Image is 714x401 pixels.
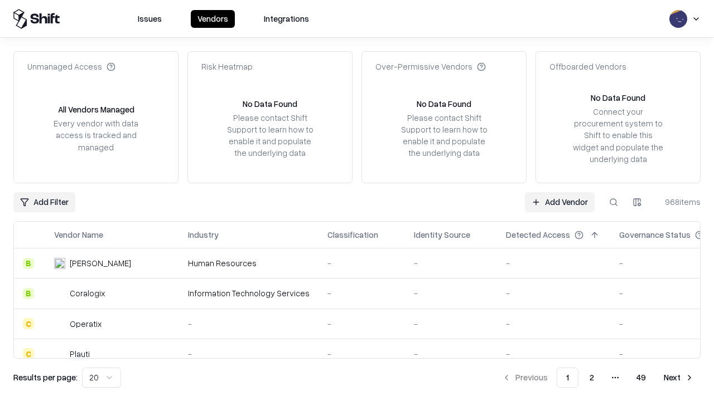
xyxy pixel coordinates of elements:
div: - [188,318,310,330]
div: - [414,287,488,299]
div: Please contact Shift Support to learn how to enable it and populate the underlying data [398,112,490,159]
button: Add Filter [13,192,75,212]
img: Plauti [54,348,65,359]
div: No Data Found [243,98,297,110]
div: - [414,348,488,360]
img: Operatix [54,318,65,329]
div: B [23,288,34,299]
div: - [506,257,601,269]
div: Industry [188,229,219,241]
div: Unmanaged Access [27,61,115,72]
button: 49 [628,368,655,388]
div: - [327,257,396,269]
div: - [327,287,396,299]
p: Results per page: [13,371,78,383]
div: Coralogix [70,287,105,299]
div: - [414,257,488,269]
div: [PERSON_NAME] [70,257,131,269]
div: Vendor Name [54,229,103,241]
div: Offboarded Vendors [549,61,626,72]
div: No Data Found [591,92,645,104]
div: Governance Status [619,229,691,241]
div: Please contact Shift Support to learn how to enable it and populate the underlying data [224,112,316,159]
div: Connect your procurement system to Shift to enable this widget and populate the underlying data [572,106,664,165]
div: Over-Permissive Vendors [375,61,486,72]
div: - [327,348,396,360]
button: 1 [557,368,578,388]
div: Information Technology Services [188,287,310,299]
div: Plauti [70,348,90,360]
button: Issues [131,10,168,28]
div: No Data Found [417,98,471,110]
div: B [23,258,34,269]
div: C [23,318,34,329]
button: Integrations [257,10,316,28]
div: C [23,348,34,359]
button: 2 [581,368,603,388]
div: All Vendors Managed [58,104,134,115]
nav: pagination [495,368,701,388]
div: Classification [327,229,378,241]
img: Coralogix [54,288,65,299]
div: - [506,318,601,330]
div: - [506,348,601,360]
div: - [414,318,488,330]
div: - [327,318,396,330]
img: Deel [54,258,65,269]
div: Operatix [70,318,102,330]
div: Risk Heatmap [201,61,253,72]
div: - [506,287,601,299]
div: Detected Access [506,229,570,241]
div: Every vendor with data access is tracked and managed [50,118,142,153]
div: Human Resources [188,257,310,269]
div: - [188,348,310,360]
div: Identity Source [414,229,470,241]
a: Add Vendor [525,192,595,212]
button: Vendors [191,10,235,28]
button: Next [657,368,701,388]
div: 968 items [656,196,701,208]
